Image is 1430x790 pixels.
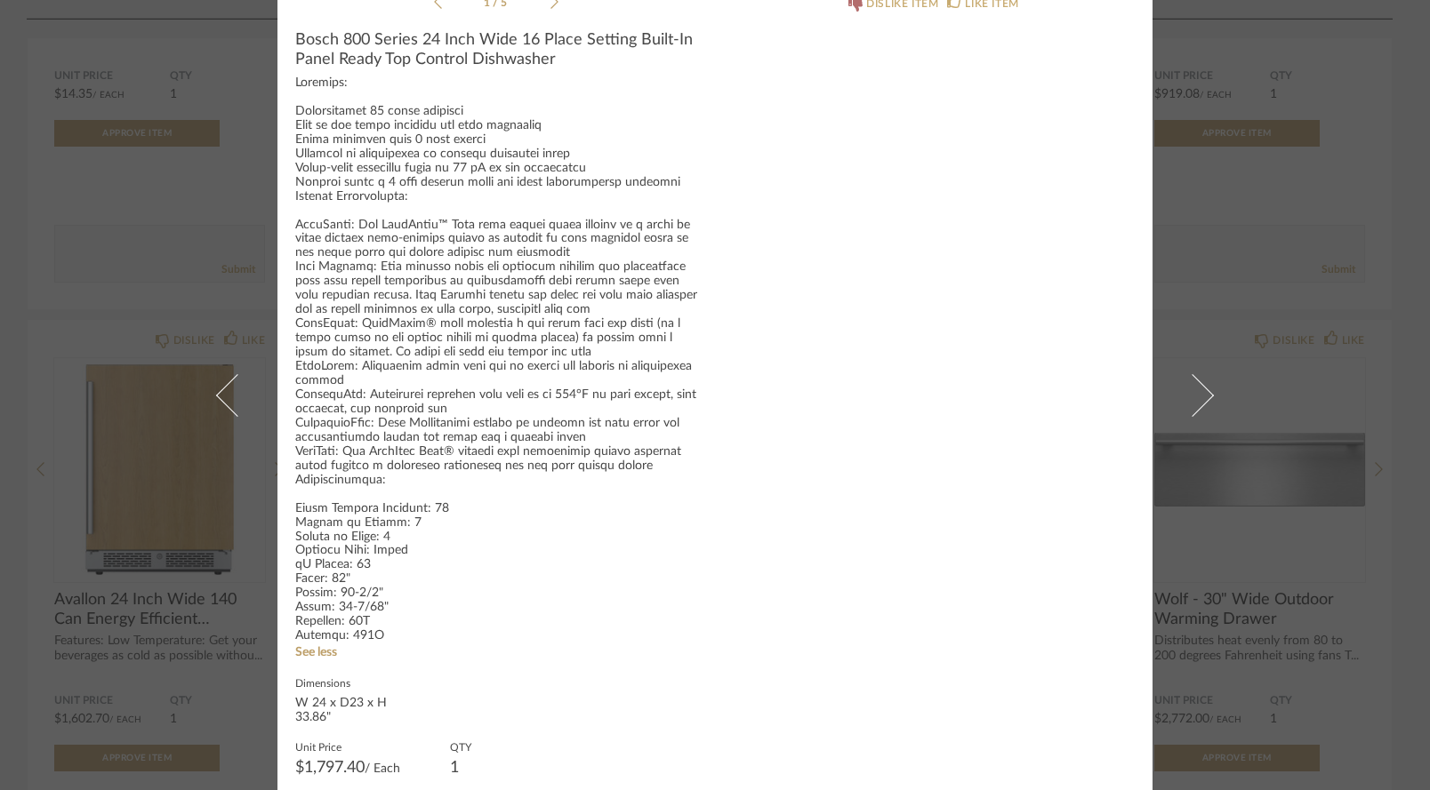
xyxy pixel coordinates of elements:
div: Loremips: Dolorsitamet 85 conse adipisci Elit se doe tempo incididu utl etdo magnaaliq Enima mini... [295,76,697,643]
div: W 24 x D23 x H 33.86" [295,697,402,725]
span: $1,797.40 [295,760,365,776]
label: Unit Price [295,739,400,754]
div: 1 [450,761,471,775]
span: / Each [365,762,400,775]
label: QTY [450,739,471,754]
span: Bosch 800 Series 24 Inch Wide 16 Place Setting Built-In Panel Ready Top Control Dishwasher [295,30,697,69]
a: See less [295,646,337,658]
label: Dimensions [295,675,402,690]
